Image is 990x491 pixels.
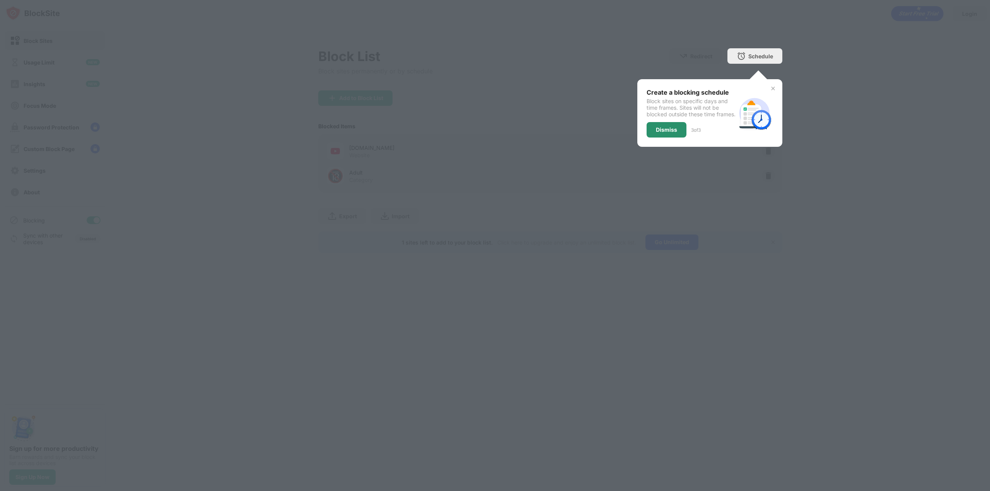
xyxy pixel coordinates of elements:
img: schedule.svg [736,95,773,132]
div: Block sites on specific days and time frames. Sites will not be blocked outside these time frames. [647,98,736,117]
img: x-button.svg [770,85,776,92]
div: Dismiss [656,127,677,133]
div: Create a blocking schedule [647,88,736,96]
div: 3 of 3 [691,127,701,133]
div: Schedule [748,53,773,59]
